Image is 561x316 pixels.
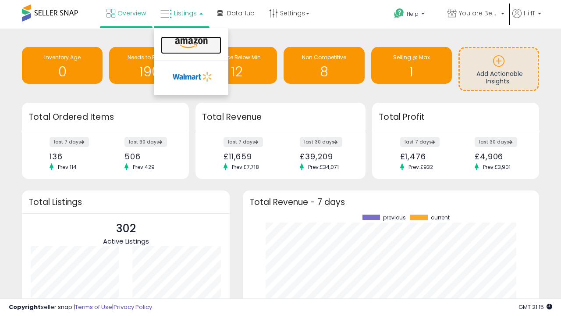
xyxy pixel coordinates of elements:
h1: 1 [376,65,447,79]
div: £4,906 [475,152,524,161]
h1: 12 [201,65,273,79]
h1: 8 [288,65,360,79]
span: Help [407,10,419,18]
h3: Total Profit [379,111,533,123]
a: Hi IT [512,9,541,29]
label: last 7 days [400,137,440,147]
div: seller snap | | [9,303,152,312]
span: previous [383,215,406,221]
label: last 30 days [300,137,342,147]
h3: Total Listings [28,199,223,205]
span: Needs to Reprice [128,54,172,61]
span: Overview [117,9,146,18]
span: DataHub [227,9,255,18]
span: Prev: £7,718 [227,163,263,171]
span: Prev: 114 [53,163,81,171]
span: Prev: £3,901 [479,163,515,171]
h3: Total Revenue - 7 days [249,199,533,205]
span: BB Price Below Min [213,54,261,61]
div: 506 [124,152,174,161]
a: Inventory Age 0 [22,47,103,84]
h3: Total Revenue [202,111,359,123]
span: You are Beautiful ([GEOGRAPHIC_DATA]) [459,9,498,18]
a: Selling @ Max 1 [371,47,452,84]
strong: Copyright [9,303,41,311]
span: Prev: £932 [404,163,437,171]
div: £1,476 [400,152,449,161]
span: Hi IT [524,9,535,18]
span: Prev: 429 [128,163,159,171]
span: Prev: £34,071 [304,163,343,171]
i: Get Help [394,8,405,19]
label: last 7 days [224,137,263,147]
a: Help [387,1,440,29]
span: 2025-10-14 21:15 GMT [518,303,552,311]
p: 302 [103,220,149,237]
a: Non Competitive 8 [284,47,364,84]
h1: 190 [114,65,185,79]
h1: 0 [26,65,98,79]
span: Active Listings [103,237,149,246]
label: last 30 days [124,137,167,147]
label: last 30 days [475,137,517,147]
a: BB Price Below Min 12 [196,47,277,84]
label: last 7 days [50,137,89,147]
h3: Total Ordered Items [28,111,182,123]
span: Selling @ Max [393,54,430,61]
div: 136 [50,152,99,161]
a: Needs to Reprice 190 [109,47,190,84]
span: current [431,215,450,221]
span: Add Actionable Insights [476,69,523,86]
a: Terms of Use [75,303,112,311]
div: £39,209 [300,152,350,161]
a: Add Actionable Insights [460,48,538,90]
span: Listings [174,9,197,18]
a: Privacy Policy [114,303,152,311]
span: Non Competitive [302,54,346,61]
span: Inventory Age [44,54,81,61]
div: £11,659 [224,152,274,161]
